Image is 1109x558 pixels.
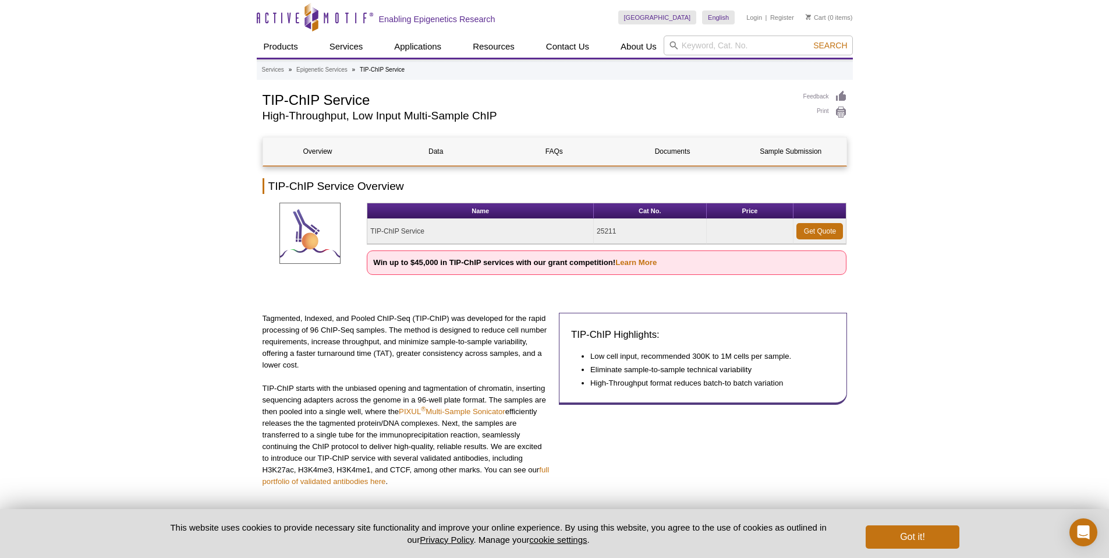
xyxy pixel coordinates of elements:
[150,521,847,546] p: This website uses cookies to provide necessary site functionality and improve your online experie...
[421,405,426,412] sup: ®
[466,36,522,58] a: Resources
[399,407,505,416] a: PIXUL®Multi-Sample Sonicator
[702,10,735,24] a: English
[796,223,843,239] a: Get Quote
[289,66,292,73] li: »
[360,66,405,73] li: TIP-ChIP Service
[707,203,794,219] th: Price
[746,13,762,22] a: Login
[590,351,823,362] li: Low cell input, recommended 300K to 1M cells per sample.
[263,111,792,121] h2: High-Throughput, Low Input Multi-Sample ChIP
[770,13,794,22] a: Register
[594,203,706,219] th: Cat No.
[381,137,491,165] a: Data
[813,41,847,50] span: Search
[594,219,706,244] td: 25211
[367,203,594,219] th: Name
[257,36,305,58] a: Products
[263,178,847,194] h2: TIP-ChIP Service Overview
[806,14,811,20] img: Your Cart
[263,383,551,488] p: TIP-ChIP starts with the unbiased opening and tagmentation of chromatin, inserting sequencing ada...
[803,90,847,103] a: Feedback
[279,203,341,264] img: TIP-ChIP Service
[296,65,348,75] a: Epigenetic Services
[529,535,587,545] button: cookie settings
[618,10,697,24] a: [GEOGRAPHIC_DATA]
[539,36,596,58] a: Contact Us
[499,137,609,165] a: FAQs
[323,36,370,58] a: Services
[614,36,664,58] a: About Us
[810,40,851,51] button: Search
[420,535,473,545] a: Privacy Policy
[263,90,792,108] h1: TIP-ChIP Service
[866,525,959,549] button: Got it!
[615,258,657,267] a: Learn More
[806,10,853,24] li: (0 items)
[618,137,727,165] a: Documents
[367,219,594,244] td: TIP-ChIP Service
[664,36,853,55] input: Keyword, Cat. No.
[379,14,495,24] h2: Enabling Epigenetics Research
[590,377,823,389] li: High-Throughput format reduces batch-to batch variation
[387,36,448,58] a: Applications
[373,258,657,267] strong: Win up to $45,000 in TIP-ChIP services with our grant competition!
[736,137,845,165] a: Sample Submission
[766,10,767,24] li: |
[803,106,847,119] a: Print
[806,13,826,22] a: Cart
[1069,518,1097,546] div: Open Intercom Messenger
[262,65,284,75] a: Services
[571,328,835,342] h3: TIP-ChIP Highlights:
[263,137,373,165] a: Overview
[352,66,356,73] li: »
[590,364,823,376] li: Eliminate sample-to-sample technical variability
[263,313,551,371] p: Tagmented, Indexed, and Pooled ChIP-Seq (TIP-ChIP) was developed for the rapid processing of 96 C...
